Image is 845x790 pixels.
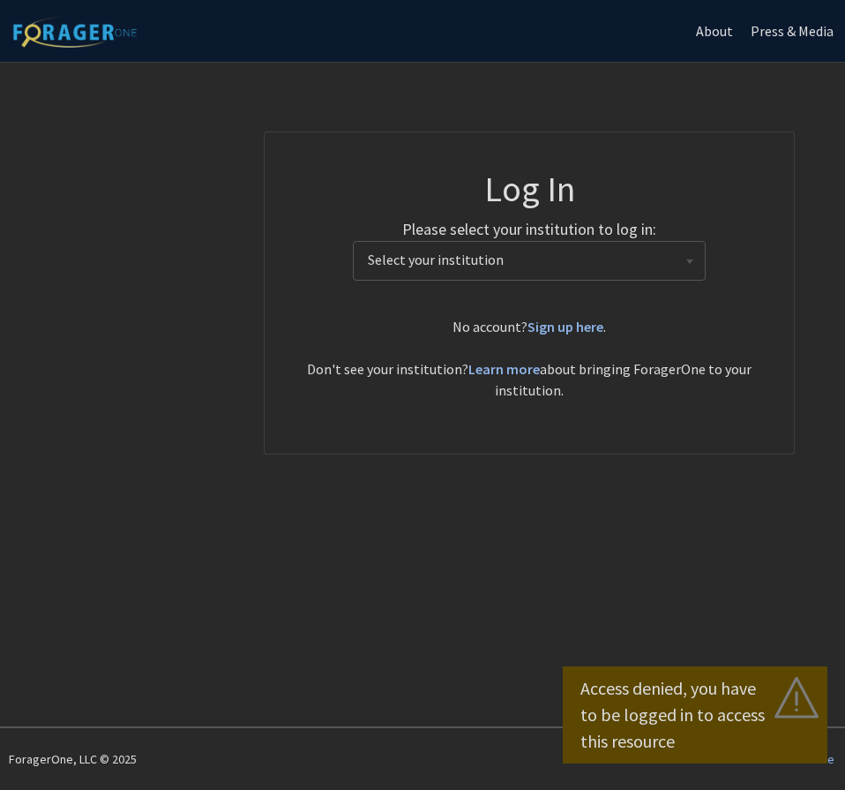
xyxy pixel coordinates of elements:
h1: Log In [300,168,759,210]
div: No account? . Don't see your institution? about bringing ForagerOne to your institution. [300,316,759,401]
a: Learn more about bringing ForagerOne to your institution [468,360,540,378]
a: Sign up here [527,318,603,335]
span: Select your institution [353,241,706,281]
span: Select your institution [361,242,705,278]
img: ForagerOne Logo [13,17,137,48]
div: ForagerOne, LLC © 2025 [9,728,137,790]
span: Select your institution [368,251,504,268]
label: Please select your institution to log in: [402,217,656,241]
div: Access denied, you have to be logged in to access this resource [580,675,810,755]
